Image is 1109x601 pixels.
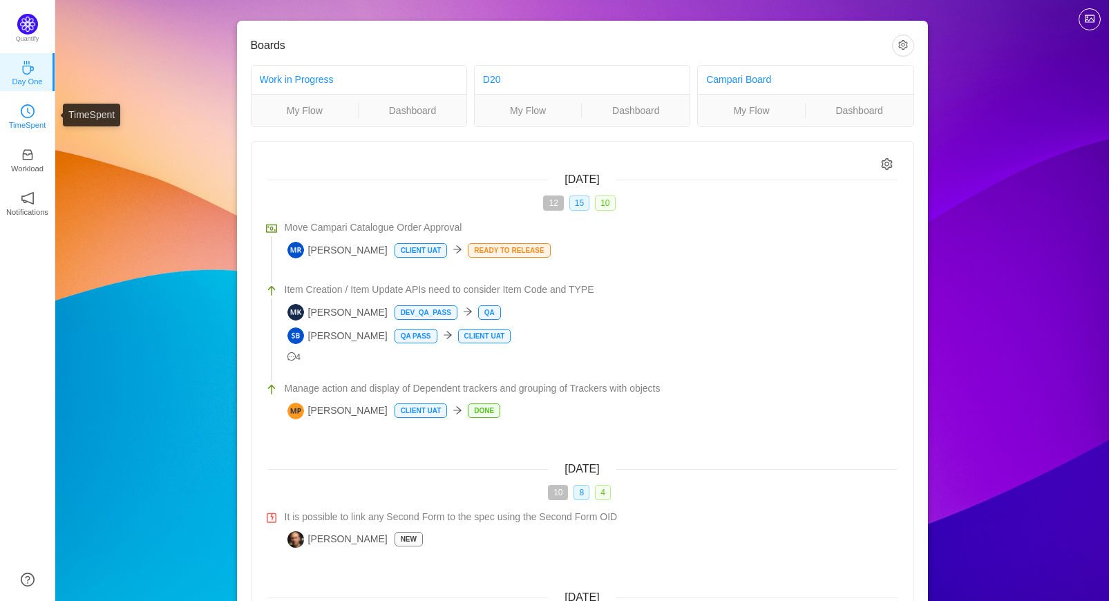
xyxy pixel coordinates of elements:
[806,103,913,118] a: Dashboard
[395,404,447,417] p: Client UAT
[395,533,422,546] p: New
[16,35,39,44] p: Quantify
[287,304,304,321] img: MK
[285,510,618,524] span: It is possible to link any Second Form to the spec using the Second Form OID
[881,158,893,170] i: icon: setting
[12,75,42,88] p: Day One
[21,61,35,75] i: icon: coffee
[595,485,611,500] span: 4
[285,510,897,524] a: It is possible to link any Second Form to the spec using the Second Form OID
[287,327,388,344] span: [PERSON_NAME]
[287,242,304,258] img: MR
[287,327,304,344] img: SB
[395,244,447,257] p: Client UAT
[9,119,46,131] p: TimeSpent
[565,173,599,185] span: [DATE]
[287,352,301,362] span: 4
[459,330,511,343] p: Client UAT
[287,242,388,258] span: [PERSON_NAME]
[892,35,914,57] button: icon: setting
[698,103,805,118] a: My Flow
[287,531,388,548] span: [PERSON_NAME]
[475,103,582,118] a: My Flow
[285,220,897,235] a: Move Campari Catalogue Order Approval
[21,108,35,122] a: icon: clock-circleTimeSpent
[287,352,296,361] i: icon: message
[21,65,35,79] a: icon: coffeeDay One
[21,573,35,586] a: icon: question-circle
[443,330,453,340] i: icon: arrow-right
[287,403,304,419] img: MP
[17,14,38,35] img: Quantify
[574,485,589,500] span: 8
[595,195,615,211] span: 10
[468,244,549,257] p: Ready to Release
[548,485,568,500] span: 10
[543,195,563,211] span: 12
[285,381,661,396] span: Manage action and display of Dependent trackers and grouping of Trackers with objects
[582,103,690,118] a: Dashboard
[11,162,44,175] p: Workload
[260,74,334,85] a: Work in Progress
[21,104,35,118] i: icon: clock-circle
[287,304,388,321] span: [PERSON_NAME]
[468,404,500,417] p: Done
[21,148,35,162] i: icon: inbox
[359,103,466,118] a: Dashboard
[479,306,500,319] p: QA
[463,307,473,316] i: icon: arrow-right
[565,463,599,475] span: [DATE]
[285,381,897,396] a: Manage action and display of Dependent trackers and grouping of Trackers with objects
[285,283,897,297] a: Item Creation / Item Update APIs need to consider Item Code and TYPE
[453,245,462,254] i: icon: arrow-right
[706,74,771,85] a: Campari Board
[395,330,437,343] p: QA Pass
[252,103,359,118] a: My Flow
[287,531,304,548] img: DV
[483,74,501,85] a: D20
[453,406,462,415] i: icon: arrow-right
[21,191,35,205] i: icon: notification
[287,403,388,419] span: [PERSON_NAME]
[285,283,594,297] span: Item Creation / Item Update APIs need to consider Item Code and TYPE
[569,195,589,211] span: 15
[1079,8,1101,30] button: icon: picture
[6,206,48,218] p: Notifications
[251,39,892,53] h3: Boards
[21,195,35,209] a: icon: notificationNotifications
[285,220,462,235] span: Move Campari Catalogue Order Approval
[395,306,457,319] p: Dev_QA_Pass
[21,152,35,166] a: icon: inboxWorkload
